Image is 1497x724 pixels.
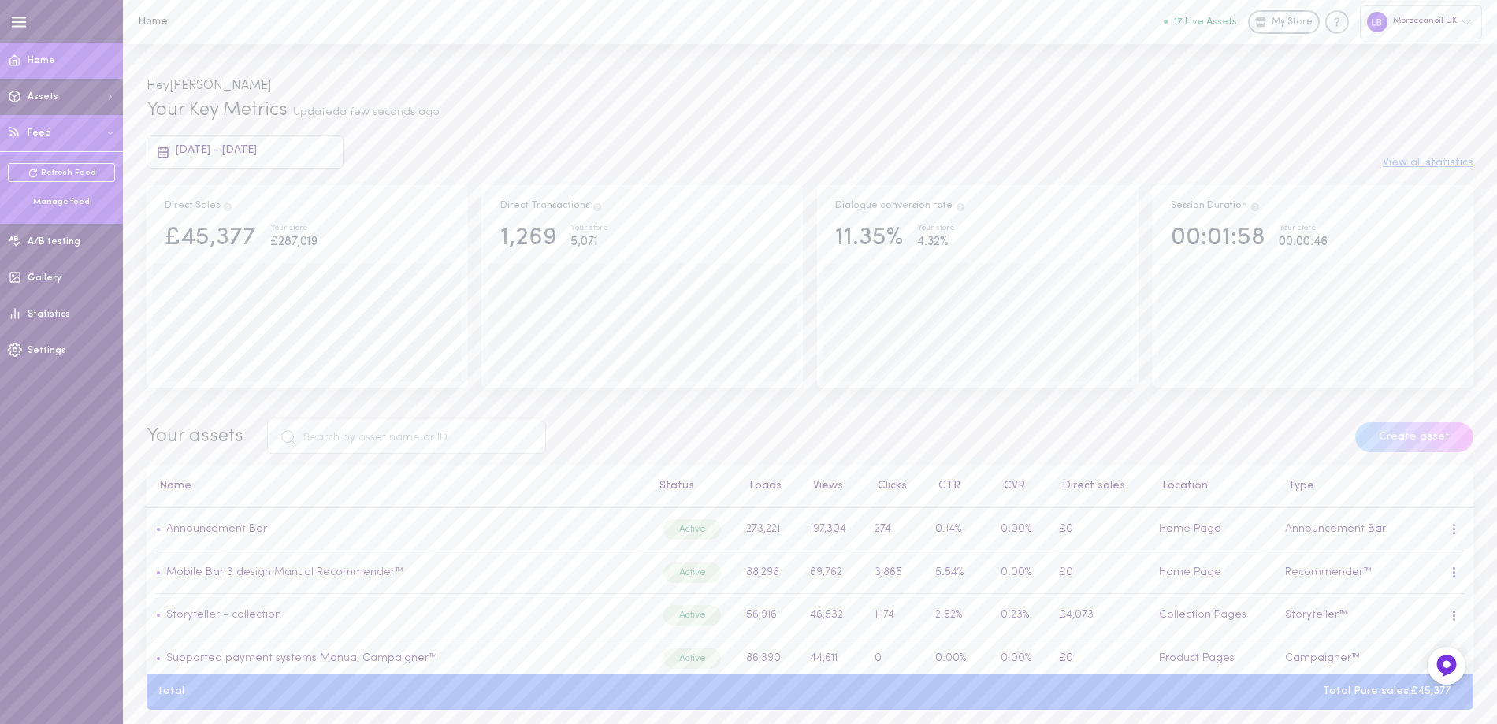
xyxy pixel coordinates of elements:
div: Your store [1279,225,1328,233]
td: 274 [866,508,926,551]
span: Campaigner™ [1285,652,1360,664]
span: Hey [PERSON_NAME] [147,80,271,92]
div: 5,071 [570,232,608,252]
span: [DATE] - [DATE] [176,144,257,156]
td: 0 [866,637,926,681]
div: Active [663,605,721,626]
td: 0.00% [991,637,1049,681]
td: £0 [1049,637,1150,681]
button: CVR [996,481,1025,492]
span: A/B testing [28,237,80,247]
span: Home Page [1159,566,1221,578]
span: Settings [28,346,66,355]
button: Direct sales [1054,481,1125,492]
a: Supported payment systems Manual Campaigner™ [161,652,437,664]
input: Search by asset name or ID [267,421,546,454]
span: Statistics [28,310,70,319]
span: Total transactions from users who clicked on a product through Dialogue assets, and purchased the... [592,201,603,210]
span: My Store [1272,16,1313,30]
button: Location [1154,481,1208,492]
td: 56,916 [737,594,801,637]
button: Create asset [1355,422,1473,452]
td: 1,174 [866,594,926,637]
div: Dialogue conversion rate [835,199,966,213]
span: Product Pages [1159,652,1235,664]
div: 00:00:46 [1279,232,1328,252]
div: 11.35% [835,225,903,252]
span: Assets [28,92,58,102]
span: Collection Pages [1159,609,1246,621]
a: Mobile Bar 3 design Manual Recommender™ [166,566,403,578]
td: 88,298 [737,551,801,594]
td: 0.00% [991,508,1049,551]
span: Feed [28,128,51,138]
td: 3,865 [866,551,926,594]
td: £0 [1049,551,1150,594]
span: Your assets [147,427,243,446]
td: £0 [1049,508,1150,551]
button: Name [151,481,191,492]
div: Your store [270,225,318,233]
button: Type [1280,481,1314,492]
span: Announcement Bar [1285,523,1386,535]
div: Active [663,519,721,540]
div: Knowledge center [1325,10,1349,34]
button: Status [652,481,694,492]
img: Feedback Button [1435,654,1458,678]
div: Active [663,648,721,669]
a: Mobile Bar 3 design Manual Recommender™ [161,566,403,578]
div: Direct Sales [165,199,233,213]
div: Active [663,562,721,583]
td: £4,073 [1049,594,1150,637]
div: Your store [570,225,608,233]
div: 1,269 [500,225,557,252]
td: 44,611 [801,637,866,681]
td: 46,532 [801,594,866,637]
div: 4.32% [917,232,955,252]
span: Storyteller™ [1285,609,1347,621]
a: Refresh Feed [8,163,115,182]
button: CTR [931,481,960,492]
div: Your store [917,225,955,233]
span: • [156,566,161,578]
td: 2.52% [926,594,991,637]
div: 00:01:58 [1171,225,1265,252]
div: £287,019 [270,232,318,252]
span: Gallery [28,273,61,283]
td: 0.14% [926,508,991,551]
div: Total Pure sales: £45,377 [1311,686,1462,697]
span: • [156,609,161,621]
div: Direct Transactions [500,199,603,213]
span: Direct Sales are the result of users clicking on a product and then purchasing the exact same pro... [222,201,233,210]
span: The percentage of users who interacted with one of Dialogue`s assets and ended up purchasing in t... [955,201,966,210]
a: Supported payment systems Manual Campaigner™ [166,652,437,664]
a: 17 Live Assets [1164,17,1248,28]
button: Clicks [870,481,907,492]
td: 197,304 [801,508,866,551]
span: Updated a few seconds ago [293,106,440,118]
a: Storyteller - collection [161,609,281,621]
div: Manage feed [8,196,115,208]
button: Loads [741,481,782,492]
a: Announcement Bar [166,523,267,535]
button: View all statistics [1383,158,1473,169]
div: £45,377 [165,225,256,252]
a: My Store [1248,10,1320,34]
td: 0.00% [991,551,1049,594]
span: • [156,652,161,664]
td: 273,221 [737,508,801,551]
button: Views [805,481,843,492]
td: 0.00% [926,637,991,681]
td: 86,390 [737,637,801,681]
h1: Home [138,16,398,28]
span: • [156,523,161,535]
td: 69,762 [801,551,866,594]
span: Home Page [1159,523,1221,535]
div: total [147,686,196,697]
span: Track how your session duration increase once users engage with your Assets [1250,201,1261,210]
span: Your Key Metrics [147,101,288,120]
td: 5.54% [926,551,991,594]
span: Home [28,56,55,65]
div: Moroccanoil UK [1360,5,1482,39]
td: 0.23% [991,594,1049,637]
